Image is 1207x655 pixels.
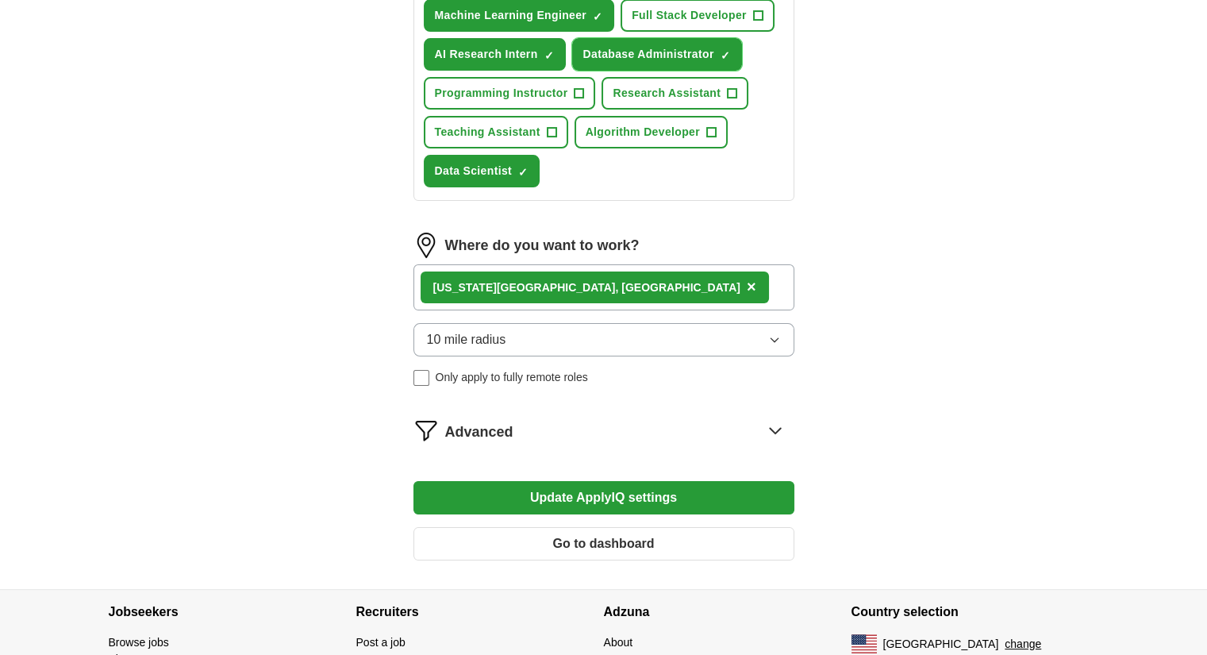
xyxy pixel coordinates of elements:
button: Programming Instructor [424,77,596,110]
button: Update ApplyIQ settings [413,481,794,514]
span: 10 mile radius [427,330,506,349]
img: filter [413,418,439,443]
button: Algorithm Developer [575,116,728,148]
span: Data Scientist [435,163,513,179]
span: Full Stack Developer [632,7,747,24]
span: [GEOGRAPHIC_DATA] [883,636,999,653]
label: Where do you want to work? [445,235,640,256]
span: Research Assistant [613,85,721,102]
button: 10 mile radius [413,323,794,356]
button: Data Scientist✓ [424,155,540,187]
span: Database Administrator [583,46,714,63]
span: ✓ [544,49,554,62]
span: Programming Instructor [435,85,568,102]
span: Algorithm Developer [586,124,700,141]
button: AI Research Intern✓ [424,38,566,71]
button: Database Administrator✓ [572,38,742,71]
button: Teaching Assistant [424,116,568,148]
button: Research Assistant [602,77,748,110]
button: × [747,275,756,299]
span: Only apply to fully remote roles [436,369,588,386]
span: × [747,278,756,295]
a: Post a job [356,636,406,649]
span: ✓ [721,49,730,62]
input: Only apply to fully remote roles [413,370,429,386]
h4: Country selection [851,590,1099,634]
a: Browse jobs [109,636,169,649]
button: Go to dashboard [413,527,794,561]
div: [US_STATE][GEOGRAPHIC_DATA], [GEOGRAPHIC_DATA] [433,279,740,296]
button: change [1005,636,1041,653]
img: location.png [413,233,439,258]
img: US flag [851,634,877,653]
span: Advanced [445,422,513,443]
a: About [604,636,633,649]
span: AI Research Intern [435,46,538,63]
span: Machine Learning Engineer [435,7,587,24]
span: ✓ [593,10,602,23]
span: ✓ [518,166,528,179]
span: Teaching Assistant [435,124,540,141]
